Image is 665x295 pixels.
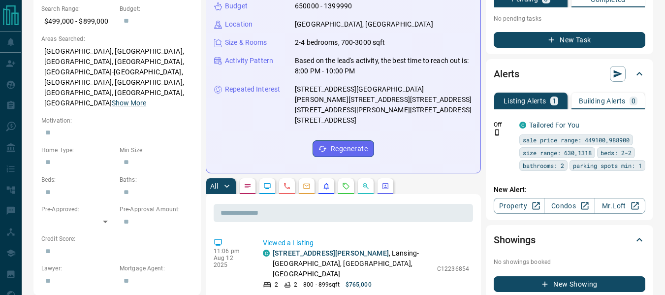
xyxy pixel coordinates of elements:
button: Show More [112,98,146,108]
svg: Calls [283,182,291,190]
p: Search Range: [41,4,115,13]
p: No showings booked [494,258,645,266]
p: 2 [275,280,278,289]
span: sale price range: 449100,988900 [523,135,630,145]
div: condos.ca [263,250,270,257]
svg: Notes [244,182,252,190]
span: bathrooms: 2 [523,161,564,170]
p: 2-4 bedrooms, 700-3000 sqft [295,37,385,48]
p: $765,000 [346,280,372,289]
p: Size & Rooms [225,37,267,48]
p: 0 [632,98,635,104]
p: [STREET_ADDRESS][GEOGRAPHIC_DATA][PERSON_NAME][STREET_ADDRESS][STREET_ADDRESS][STREET_ADDRESS][PE... [295,84,473,126]
p: Off [494,120,513,129]
p: Pre-Approved: [41,205,115,214]
p: Activity Pattern [225,56,273,66]
span: beds: 2-2 [601,148,632,158]
p: Areas Searched: [41,34,193,43]
p: $499,000 - $899,000 [41,13,115,30]
svg: Listing Alerts [322,182,330,190]
h2: Alerts [494,66,519,82]
p: 800 - 899 sqft [303,280,339,289]
p: Location [225,19,253,30]
p: Viewed a Listing [263,238,469,248]
p: Aug 12 2025 [214,255,248,268]
a: Tailored For You [529,121,579,129]
svg: Opportunities [362,182,370,190]
p: Listing Alerts [504,98,546,104]
div: Showings [494,228,645,252]
svg: Push Notification Only [494,129,501,136]
button: New Showing [494,276,645,292]
svg: Agent Actions [381,182,389,190]
p: Based on the lead's activity, the best time to reach out is: 8:00 PM - 10:00 PM [295,56,473,76]
p: Repeated Interest [225,84,280,95]
div: Alerts [494,62,645,86]
a: Condos [544,198,595,214]
p: [GEOGRAPHIC_DATA], [GEOGRAPHIC_DATA] [295,19,433,30]
svg: Emails [303,182,311,190]
p: Budget: [120,4,193,13]
p: Min Size: [120,146,193,155]
div: condos.ca [519,122,526,129]
a: Property [494,198,544,214]
p: 1 [552,98,556,104]
p: Pre-Approval Amount: [120,205,193,214]
a: Mr.Loft [595,198,645,214]
p: Lawyer: [41,264,115,273]
p: 2 [294,280,297,289]
p: All [210,183,218,190]
p: Motivation: [41,116,193,125]
button: Regenerate [313,140,374,157]
p: [GEOGRAPHIC_DATA], [GEOGRAPHIC_DATA], [GEOGRAPHIC_DATA], [GEOGRAPHIC_DATA], [GEOGRAPHIC_DATA]-[GE... [41,43,193,111]
h2: Showings [494,232,536,248]
p: Budget [225,1,248,11]
p: 11:06 pm [214,248,248,255]
span: parking spots min: 1 [573,161,642,170]
p: Mortgage Agent: [120,264,193,273]
p: Credit Score: [41,234,193,243]
p: Building Alerts [579,98,626,104]
a: [STREET_ADDRESS][PERSON_NAME] [273,249,389,257]
span: size range: 630,1318 [523,148,592,158]
p: C12236854 [437,264,469,273]
p: Baths: [120,175,193,184]
button: New Task [494,32,645,48]
p: 650000 - 1399990 [295,1,352,11]
p: Home Type: [41,146,115,155]
p: New Alert: [494,185,645,195]
p: Beds: [41,175,115,184]
svg: Lead Browsing Activity [263,182,271,190]
p: No pending tasks [494,11,645,26]
svg: Requests [342,182,350,190]
p: , Lansing-[GEOGRAPHIC_DATA], [GEOGRAPHIC_DATA], [GEOGRAPHIC_DATA] [273,248,432,279]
